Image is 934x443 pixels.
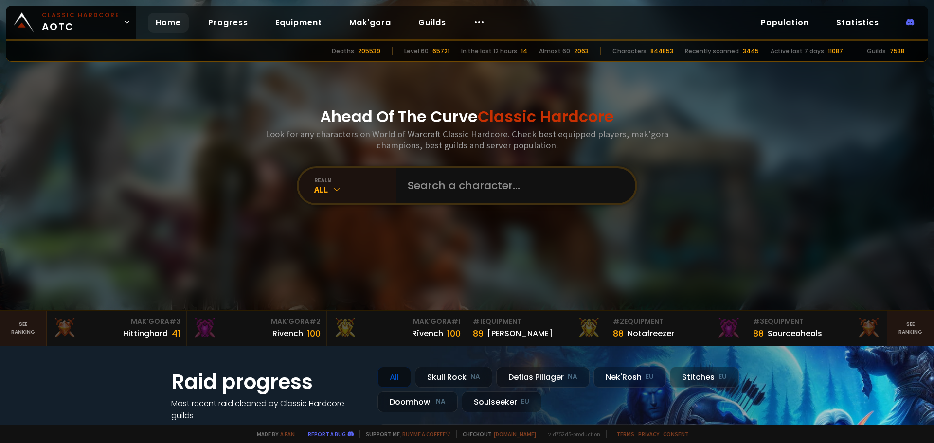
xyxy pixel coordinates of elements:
[743,47,759,55] div: 3445
[890,47,904,55] div: 7538
[436,397,446,407] small: NA
[473,317,482,326] span: # 1
[358,47,380,55] div: 205539
[171,367,366,397] h1: Raid progress
[473,317,601,327] div: Equipment
[341,13,399,33] a: Mak'gora
[402,430,450,438] a: Buy me a coffee
[456,430,536,438] span: Checkout
[327,311,467,346] a: Mak'Gora#1Rîvench100
[193,317,321,327] div: Mak'Gora
[685,47,739,55] div: Recently scanned
[771,47,824,55] div: Active last 7 days
[568,372,577,382] small: NA
[613,327,624,340] div: 88
[42,11,120,19] small: Classic Hardcore
[494,430,536,438] a: [DOMAIN_NAME]
[867,47,886,55] div: Guilds
[53,317,180,327] div: Mak'Gora
[377,367,411,388] div: All
[308,430,346,438] a: Report a bug
[613,317,741,327] div: Equipment
[47,311,187,346] a: Mak'Gora#3Hittinghard41
[478,106,614,127] span: Classic Hardcore
[171,397,366,422] h4: Most recent raid cleaned by Classic Hardcore guilds
[539,47,570,55] div: Almost 60
[753,327,764,340] div: 88
[650,47,673,55] div: 844853
[359,430,450,438] span: Support me,
[447,327,461,340] div: 100
[332,47,354,55] div: Deaths
[415,367,492,388] div: Skull Rock
[663,430,689,438] a: Consent
[753,317,764,326] span: # 3
[272,327,303,339] div: Rivench
[404,47,429,55] div: Level 60
[593,367,666,388] div: Nek'Rosh
[638,430,659,438] a: Privacy
[887,311,934,346] a: Seeranking
[402,168,624,203] input: Search a character...
[828,13,887,33] a: Statistics
[496,367,590,388] div: Defias Pillager
[411,13,454,33] a: Guilds
[607,311,747,346] a: #2Equipment88Notafreezer
[187,311,327,346] a: Mak'Gora#2Rivench100
[171,422,234,433] a: See all progress
[412,327,443,339] div: Rîvench
[333,317,461,327] div: Mak'Gora
[753,13,817,33] a: Population
[768,327,822,339] div: Sourceoheals
[521,397,529,407] small: EU
[432,47,449,55] div: 65721
[646,372,654,382] small: EU
[307,327,321,340] div: 100
[314,184,396,195] div: All
[467,311,607,346] a: #1Equipment89[PERSON_NAME]
[487,327,553,339] div: [PERSON_NAME]
[251,430,295,438] span: Made by
[574,47,589,55] div: 2063
[612,47,647,55] div: Characters
[613,317,624,326] span: # 2
[200,13,256,33] a: Progress
[172,327,180,340] div: 41
[148,13,189,33] a: Home
[828,47,843,55] div: 11087
[169,317,180,326] span: # 3
[616,430,634,438] a: Terms
[462,391,541,412] div: Soulseeker
[42,11,120,34] span: AOTC
[314,177,396,184] div: realm
[268,13,330,33] a: Equipment
[461,47,517,55] div: In the last 12 hours
[262,128,672,151] h3: Look for any characters on World of Warcraft Classic Hardcore. Check best equipped players, mak'g...
[473,327,484,340] div: 89
[718,372,727,382] small: EU
[470,372,480,382] small: NA
[377,391,458,412] div: Doomhowl
[753,317,881,327] div: Equipment
[6,6,136,39] a: Classic HardcoreAOTC
[320,105,614,128] h1: Ahead Of The Curve
[628,327,674,339] div: Notafreezer
[542,430,600,438] span: v. d752d5 - production
[451,317,461,326] span: # 1
[521,47,527,55] div: 14
[309,317,321,326] span: # 2
[747,311,887,346] a: #3Equipment88Sourceoheals
[280,430,295,438] a: a fan
[123,327,168,339] div: Hittinghard
[670,367,739,388] div: Stitches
